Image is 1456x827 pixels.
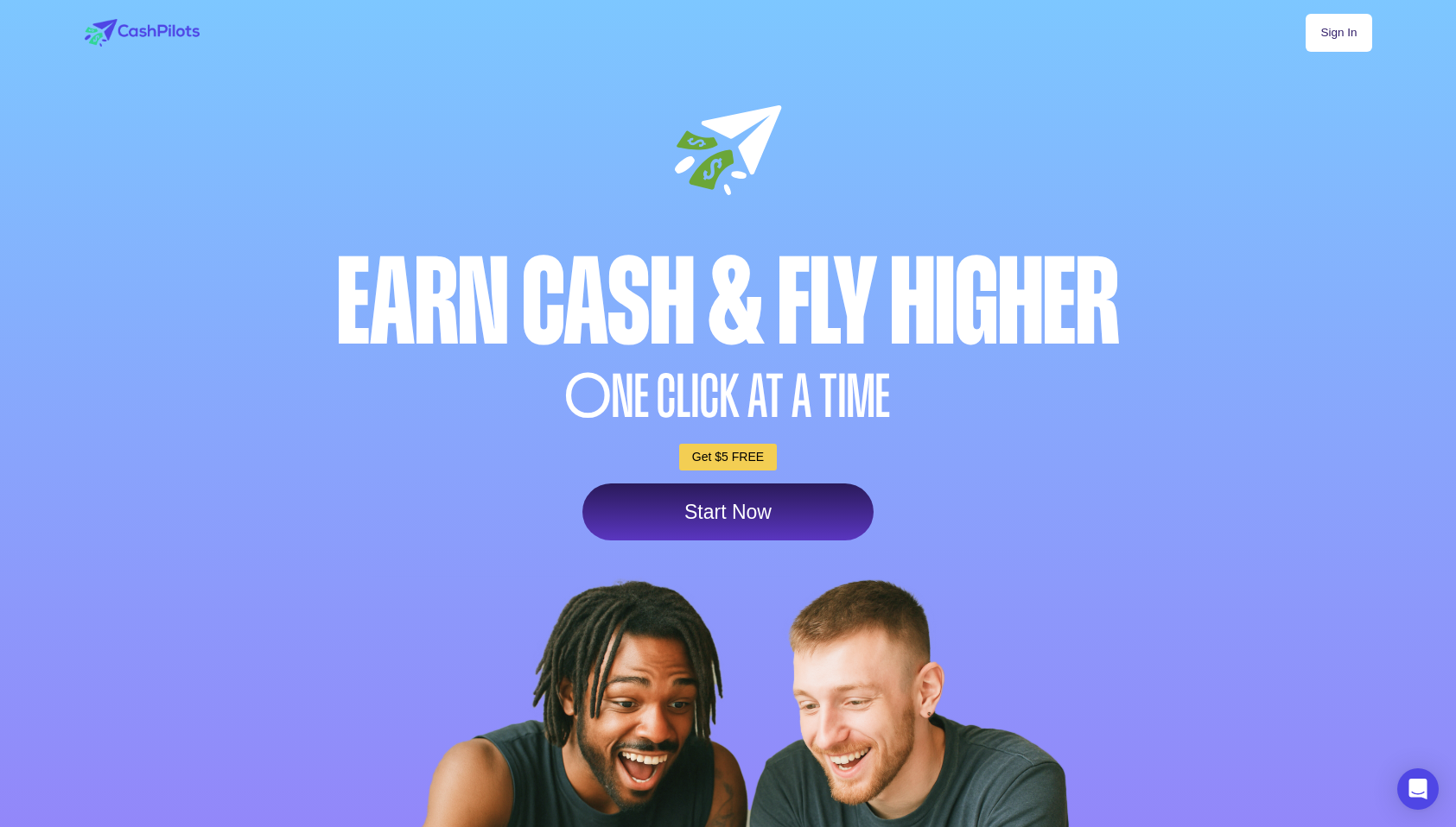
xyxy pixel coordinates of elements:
[80,243,1377,363] div: Earn Cash & Fly higher
[582,483,874,540] a: Start Now
[1306,14,1371,52] a: Sign In
[679,444,777,470] a: Get $5 FREE
[1397,768,1439,810] div: Open Intercom Messenger
[565,367,612,426] span: O
[85,19,200,47] img: logo
[80,367,1377,426] div: NE CLICK AT A TIME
